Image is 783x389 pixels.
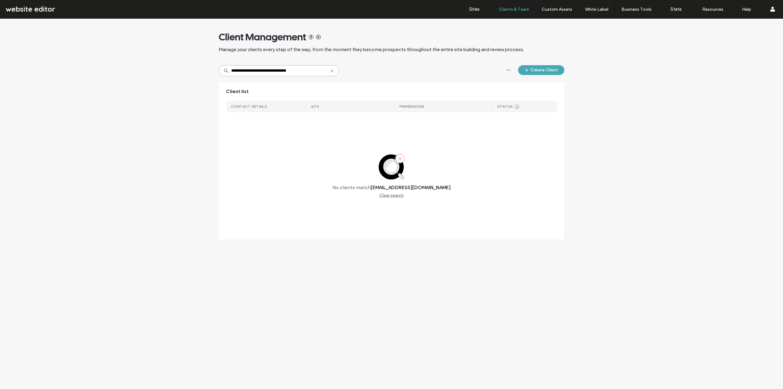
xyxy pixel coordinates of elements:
[622,7,651,12] label: Business Tools
[702,7,723,12] label: Resources
[379,193,404,198] div: Clear search
[518,65,564,75] button: Create Client
[371,185,451,190] label: [EMAIL_ADDRESS][DOMAIN_NAME]
[670,6,682,12] label: Stats
[497,104,513,109] div: STATUS
[585,7,608,12] label: White Label
[219,31,306,43] span: Client Management
[219,46,524,53] span: Manage your clients every step of the way, from the moment they become prospects throughout the e...
[742,7,751,12] label: Help
[542,7,572,12] label: Custom Assets
[399,104,424,109] div: PERMISSIONS
[499,7,529,12] label: Clients & Team
[311,104,319,109] div: SITE
[469,6,480,12] label: Sites
[14,4,27,10] span: Help
[231,104,267,109] div: CONTACT DETAILS
[226,88,249,95] span: Client list
[332,185,371,190] label: No clients match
